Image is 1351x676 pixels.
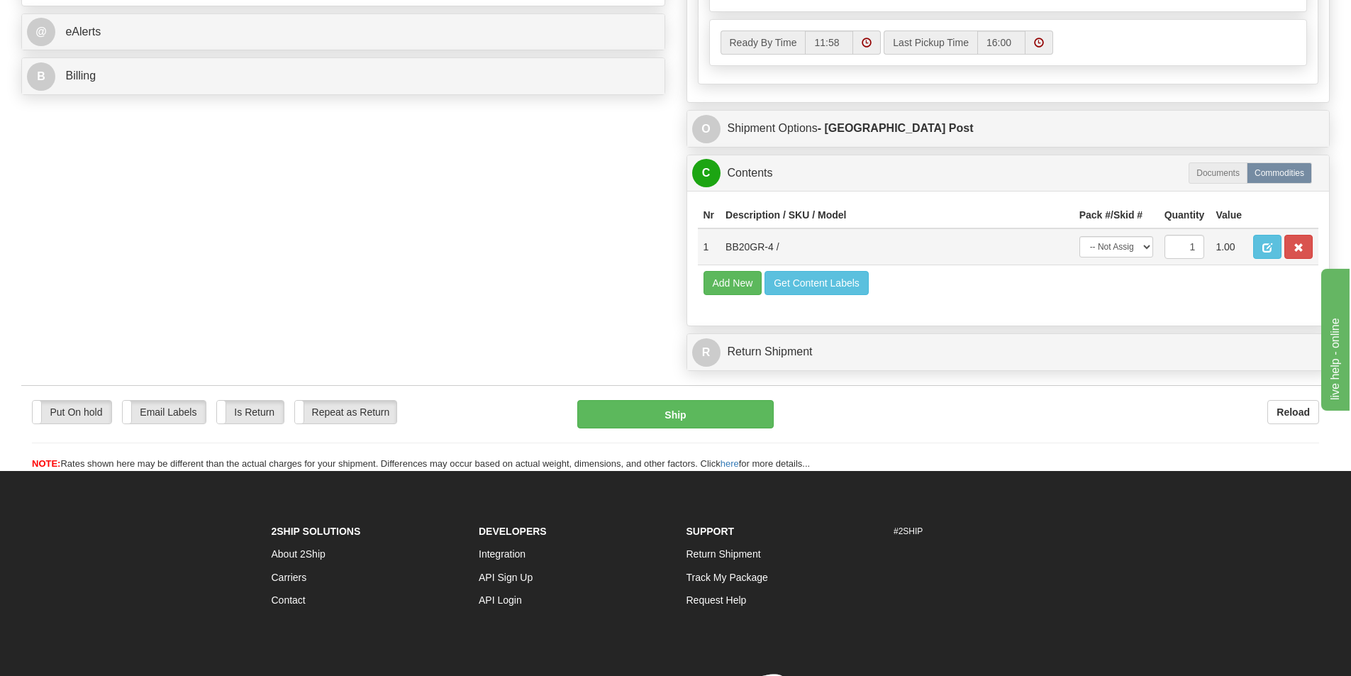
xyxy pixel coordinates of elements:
[479,526,547,537] strong: Developers
[704,271,762,295] button: Add New
[65,26,101,38] span: eAlerts
[720,228,1074,265] td: BB20GR-4 /
[686,572,768,583] a: Track My Package
[692,159,1325,188] a: CContents
[692,114,1325,143] a: OShipment Options- [GEOGRAPHIC_DATA] Post
[692,338,1325,367] a: RReturn Shipment
[1247,162,1312,184] label: Commodities
[65,70,96,82] span: Billing
[27,18,660,47] a: @ eAlerts
[123,401,206,423] label: Email Labels
[577,400,774,428] button: Ship
[295,401,396,423] label: Repeat as Return
[272,572,307,583] a: Carriers
[721,31,806,55] label: Ready By Time
[686,594,747,606] a: Request Help
[692,159,721,187] span: C
[33,401,111,423] label: Put On hold
[32,458,60,469] span: NOTE:
[698,202,721,228] th: Nr
[27,62,55,91] span: B
[765,271,869,295] button: Get Content Labels
[1318,265,1350,410] iframe: chat widget
[479,548,526,560] a: Integration
[1074,202,1159,228] th: Pack #/Skid #
[272,526,361,537] strong: 2Ship Solutions
[479,594,522,606] a: API Login
[272,594,306,606] a: Contact
[1267,400,1319,424] button: Reload
[1210,228,1247,265] td: 1.00
[1277,406,1310,418] b: Reload
[692,338,721,367] span: R
[1159,202,1211,228] th: Quantity
[27,62,660,91] a: B Billing
[11,9,131,26] div: live help - online
[1189,162,1247,184] label: Documents
[720,202,1074,228] th: Description / SKU / Model
[1210,202,1247,228] th: Value
[721,458,739,469] a: here
[686,548,761,560] a: Return Shipment
[884,31,977,55] label: Last Pickup Time
[894,527,1080,536] h6: #2SHIP
[21,458,1330,471] div: Rates shown here may be different than the actual charges for your shipment. Differences may occu...
[692,115,721,143] span: O
[686,526,735,537] strong: Support
[217,401,284,423] label: Is Return
[27,18,55,46] span: @
[818,122,974,134] strong: - [GEOGRAPHIC_DATA] Post
[479,572,533,583] a: API Sign Up
[698,228,721,265] td: 1
[272,548,326,560] a: About 2Ship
